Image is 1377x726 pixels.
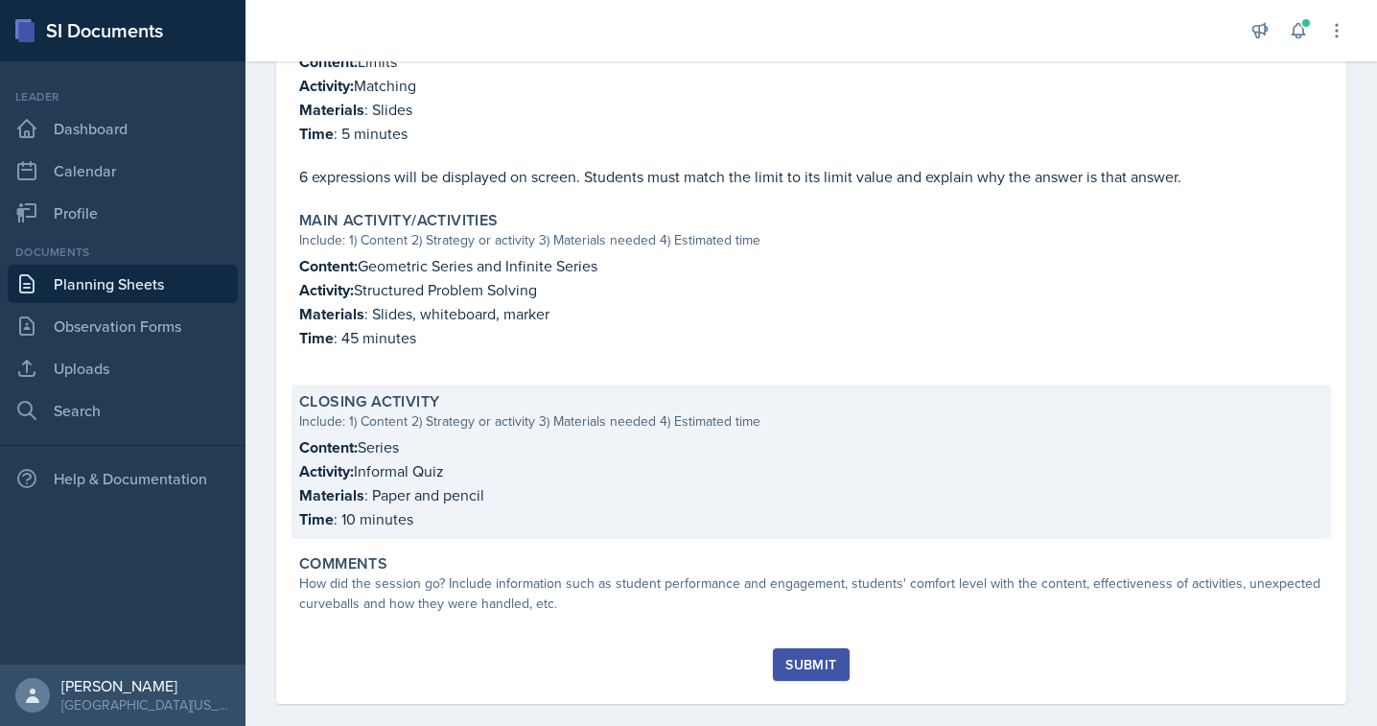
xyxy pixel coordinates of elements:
strong: Activity: [299,75,354,97]
p: Series [299,435,1323,459]
div: Documents [8,244,238,261]
strong: Time [299,508,334,530]
p: 6 expressions will be displayed on screen. Students must match the limit to its limit value and e... [299,165,1323,188]
p: : Slides [299,98,1323,122]
div: [GEOGRAPHIC_DATA][US_STATE] in [GEOGRAPHIC_DATA] [61,695,230,714]
a: Observation Forms [8,307,238,345]
label: Closing Activity [299,392,439,411]
p: : 45 minutes [299,326,1323,350]
strong: Time [299,327,334,349]
div: [PERSON_NAME] [61,676,230,695]
div: Submit [785,657,836,672]
a: Dashboard [8,109,238,148]
a: Planning Sheets [8,265,238,303]
p: Limits [299,50,1323,74]
strong: Materials [299,484,364,506]
a: Profile [8,194,238,232]
strong: Materials [299,99,364,121]
p: Structured Problem Solving [299,278,1323,302]
strong: Content: [299,51,358,73]
p: Informal Quiz [299,459,1323,483]
div: Include: 1) Content 2) Strategy or activity 3) Materials needed 4) Estimated time [299,411,1323,432]
button: Submit [773,648,849,681]
p: : 10 minutes [299,507,1323,531]
div: How did the session go? Include information such as student performance and engagement, students'... [299,574,1323,614]
strong: Activity: [299,279,354,301]
strong: Materials [299,303,364,325]
a: Search [8,391,238,430]
strong: Time [299,123,334,145]
strong: Activity: [299,460,354,482]
div: Include: 1) Content 2) Strategy or activity 3) Materials needed 4) Estimated time [299,230,1323,250]
strong: Content: [299,436,358,458]
p: : Paper and pencil [299,483,1323,507]
p: : Slides, whiteboard, marker [299,302,1323,326]
div: Help & Documentation [8,459,238,498]
label: Main Activity/Activities [299,211,499,230]
p: : 5 minutes [299,122,1323,146]
a: Uploads [8,349,238,387]
p: Geometric Series and Infinite Series [299,254,1323,278]
a: Calendar [8,152,238,190]
label: Comments [299,554,387,574]
p: Matching [299,74,1323,98]
strong: Content: [299,255,358,277]
div: Leader [8,88,238,105]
